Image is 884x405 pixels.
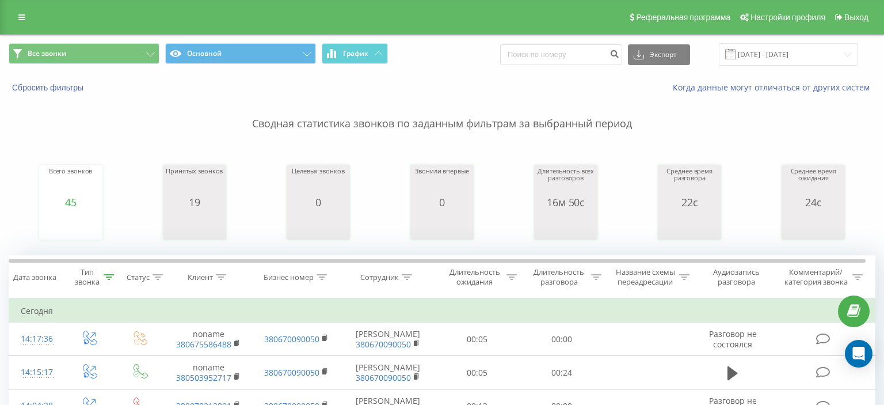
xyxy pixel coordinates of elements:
a: 380503952717 [176,372,231,383]
div: Комментарий/категория звонка [782,267,849,287]
div: Всего звонков [49,168,93,196]
td: 00:00 [520,323,604,356]
input: Поиск по номеру [500,44,622,65]
div: 0 [292,196,344,208]
td: noname [165,323,253,356]
div: Длительность всех разговоров [537,168,595,196]
a: 380670090050 [264,334,319,345]
div: Длительность разговора [530,267,588,287]
div: 16м 50с [537,196,595,208]
button: Основной [165,43,316,64]
div: Среднее время разговора [661,168,718,196]
a: Когда данные могут отличаться от других систем [673,82,875,93]
div: 19 [166,196,223,208]
td: noname [165,356,253,389]
div: Среднее время ожидания [784,168,842,196]
td: [PERSON_NAME] [340,323,435,356]
button: Сбросить фильтры [9,82,89,93]
td: 00:24 [520,356,604,389]
div: Аудиозапись разговора [703,267,771,287]
td: Сегодня [9,300,875,323]
div: 0 [415,196,468,208]
p: Сводная статистика звонков по заданным фильтрам за выбранный период [9,93,875,131]
div: Дата звонка [13,272,56,282]
div: Целевых звонков [292,168,344,196]
a: 380670090050 [356,339,411,350]
a: 380675586488 [176,339,231,350]
td: [PERSON_NAME] [340,356,435,389]
div: Длительность ожидания [445,267,504,287]
div: 45 [49,196,93,208]
span: Настройки профиля [750,13,825,22]
button: Все звонки [9,43,159,64]
div: 24с [784,196,842,208]
span: Выход [844,13,868,22]
div: Тип звонка [73,267,101,287]
span: Разговор не состоялся [709,328,757,350]
span: Реферальная программа [636,13,730,22]
div: Принятых звонков [166,168,223,196]
span: График [343,50,368,58]
div: Сотрудник [360,272,399,282]
div: 14:17:36 [21,328,52,350]
td: 00:05 [435,323,520,356]
a: 380670090050 [356,372,411,383]
span: Все звонки [28,49,66,58]
div: Статус [127,272,150,282]
div: 14:15:17 [21,361,52,384]
div: Open Intercom Messenger [845,340,872,368]
div: Бизнес номер [264,272,314,282]
td: 00:05 [435,356,520,389]
div: Клиент [188,272,213,282]
button: График [322,43,388,64]
div: Название схемы переадресации [615,267,676,287]
button: Экспорт [628,44,690,65]
a: 380670090050 [264,367,319,378]
div: 22с [661,196,718,208]
div: Звонили впервые [415,168,468,196]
